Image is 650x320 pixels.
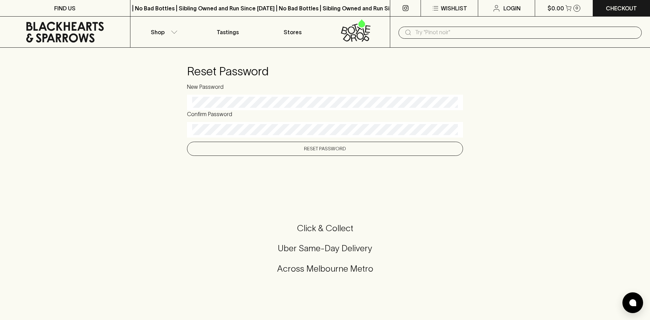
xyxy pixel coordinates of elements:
p: 0 [575,6,578,10]
p: Wishlist [441,4,467,12]
label: New Password [187,83,224,91]
a: Stores [260,17,325,47]
h5: Click & Collect [8,223,642,234]
p: FIND US [54,4,76,12]
p: Shop [151,28,165,36]
h5: Across Melbourne Metro [8,263,642,274]
div: Call to action block [8,195,642,311]
img: bubble-icon [629,299,636,306]
button: Reset Password [187,142,463,156]
a: Tastings [195,17,260,47]
p: Login [503,4,521,12]
p: $0.00 [548,4,564,12]
p: Stores [284,28,302,36]
label: Confirm Password [187,110,232,118]
h4: Reset Password [187,64,463,79]
p: Checkout [606,4,637,12]
h5: Uber Same-Day Delivery [8,243,642,254]
p: Tastings [217,28,239,36]
button: Shop [130,17,195,47]
input: Try "Pinot noir" [415,27,636,38]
